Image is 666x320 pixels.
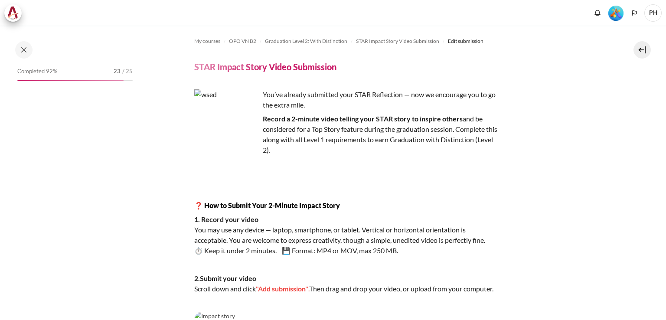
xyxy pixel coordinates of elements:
[194,61,336,72] h4: STAR Impact Story Video Submission
[194,273,498,294] p: Scroll down and click Then drag and drop your video, or upload from your computer.
[194,201,340,209] strong: ❓ How to Submit Your 2-Minute Impact Story
[608,6,624,21] img: Level #5
[114,67,121,76] span: 23
[356,37,439,45] span: STAR Impact Story Video Submission
[194,214,498,256] p: You may use any device — laptop, smartphone, or tablet. Vertical or horizontal orientation is acc...
[194,89,498,110] p: You’ve already submitted your STAR Reflection — now we encourage you to go the extra mile.
[17,80,124,81] div: 92%
[644,4,662,22] a: User menu
[4,4,26,22] a: Architeck Architeck
[194,37,220,45] span: My courses
[194,274,256,282] strong: 2.Submit your video
[608,5,624,21] div: Level #5
[17,67,57,76] span: Completed 92%
[628,7,641,20] button: Languages
[308,284,309,293] span: .
[356,36,439,46] a: STAR Impact Story Video Submission
[605,5,627,21] a: Level #5
[265,37,347,45] span: Graduation Level 2: With Distinction
[194,89,259,154] img: wsed
[122,67,133,76] span: / 25
[644,4,662,22] span: PH
[7,7,19,20] img: Architeck
[194,215,258,223] strong: 1. Record your video
[194,114,498,155] p: and be considered for a Top Story feature during the graduation session. Complete this along with...
[256,284,308,293] span: "Add submission"
[229,36,256,46] a: OPO VN B2
[591,7,604,20] div: Show notification window with no new notifications
[194,34,604,48] nav: Navigation bar
[229,37,256,45] span: OPO VN B2
[194,36,220,46] a: My courses
[265,36,347,46] a: Graduation Level 2: With Distinction
[263,114,463,123] strong: Record a 2-minute video telling your STAR story to inspire others
[448,37,483,45] span: Edit submission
